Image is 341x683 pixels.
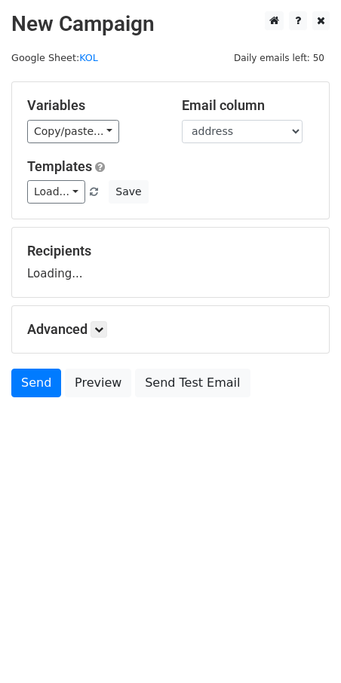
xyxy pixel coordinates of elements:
a: Copy/paste... [27,120,119,143]
h2: New Campaign [11,11,330,37]
a: Load... [27,180,85,204]
a: KOL [79,52,98,63]
a: Preview [65,369,131,397]
button: Save [109,180,148,204]
a: Templates [27,158,92,174]
a: Daily emails left: 50 [229,52,330,63]
span: Daily emails left: 50 [229,50,330,66]
h5: Variables [27,97,159,114]
h5: Email column [182,97,314,114]
h5: Recipients [27,243,314,259]
a: Send [11,369,61,397]
small: Google Sheet: [11,52,98,63]
div: Loading... [27,243,314,282]
h5: Advanced [27,321,314,338]
a: Send Test Email [135,369,250,397]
